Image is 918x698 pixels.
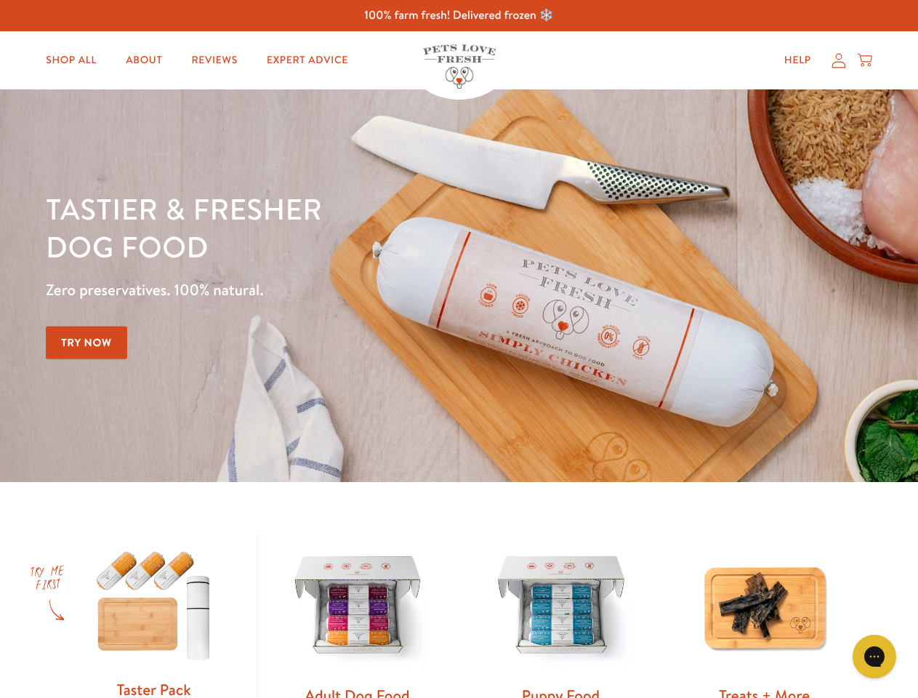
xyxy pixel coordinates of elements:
[34,46,108,75] a: Shop All
[114,46,174,75] a: About
[423,44,496,89] img: Pets Love Fresh
[46,277,597,303] p: Zero preservatives. 100% natural.
[255,46,360,75] a: Expert Advice
[46,326,127,359] a: Try Now
[773,46,823,75] a: Help
[845,630,903,683] iframe: Gorgias live chat messenger
[46,190,597,265] h1: Tastier & fresher dog food
[180,46,249,75] a: Reviews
